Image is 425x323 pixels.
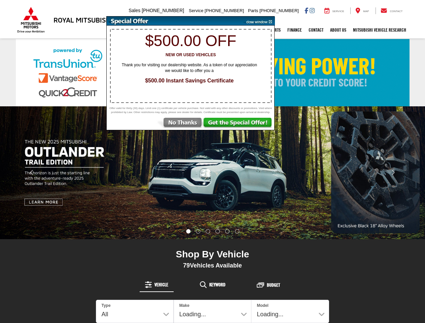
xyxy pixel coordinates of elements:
[54,16,112,24] h3: Royal Mitsubishi
[390,10,402,13] span: Contact
[183,262,190,269] span: 79
[205,8,244,13] span: [PHONE_NUMBER]
[179,303,189,309] label: Make
[16,39,410,106] img: Check Your Buying Power
[110,32,271,49] h1: $500.00 off
[361,120,425,226] button: Click to view next picture.
[16,7,46,33] img: Mitsubishi
[267,22,284,38] a: Parts: Opens in a new tab
[332,10,344,13] span: Service
[96,262,329,269] div: Vehicles Available
[114,77,265,85] span: $500.00 Instant Savings Certificate
[209,282,225,287] span: Keyword
[267,283,280,287] span: Budget
[129,8,140,13] span: Sales
[305,8,308,13] a: Facebook: Click to visit our Facebook page
[196,229,201,234] li: Go to slide number 2.
[327,22,350,38] a: About Us
[189,8,203,13] span: Service
[241,16,275,26] img: close window
[319,7,349,14] a: Service
[154,282,168,287] span: Vehicle
[350,22,410,38] a: Mitsubishi Vehicle Research
[376,7,408,14] a: Contact
[102,303,111,309] label: Type
[310,8,315,13] a: Instagram: Click to visit our Instagram page
[284,22,305,38] a: Finance
[257,303,269,309] label: Model
[203,118,274,130] img: Get the Special Offer
[142,8,184,13] span: [PHONE_NUMBER]
[108,106,273,114] span: Offer valid for thirty (30) days. Limit one (1) certificate per vehicle purchase. Not valid with ...
[96,249,329,262] div: Shop By Vehicle
[110,53,271,57] h3: New or Used Vehicles
[206,229,210,234] li: Go to slide number 3.
[248,8,258,13] span: Parts
[305,22,327,38] a: Contact
[107,16,241,26] img: Special Offer
[350,7,374,14] a: Map
[117,62,262,74] span: Thank you for visiting our dealership website. As a token of our appreciation we would like to of...
[235,229,239,234] li: Go to slide number 6.
[225,229,229,234] li: Go to slide number 5.
[186,229,190,234] li: Go to slide number 1.
[156,118,203,130] img: No Thanks, Continue to Website
[363,10,369,13] span: Map
[215,229,220,234] li: Go to slide number 4.
[259,8,299,13] span: [PHONE_NUMBER]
